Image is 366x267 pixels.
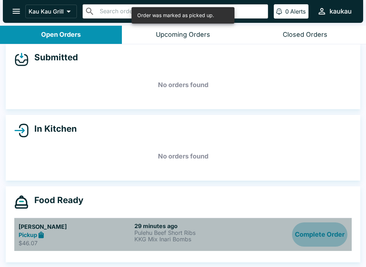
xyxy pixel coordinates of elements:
div: Closed Orders [283,31,327,39]
div: kaukau [330,7,352,16]
h5: No orders found [14,72,352,98]
p: 0 [285,8,289,15]
div: Upcoming Orders [156,31,210,39]
p: KKG Mix Inari Bombs [134,236,247,242]
button: kaukau [314,4,355,19]
strong: Pickup [19,231,37,238]
p: Alerts [290,8,306,15]
h6: 29 minutes ago [134,222,247,230]
button: Kau Kau Grill [25,5,77,18]
h4: Food Ready [29,195,83,206]
h4: In Kitchen [29,124,77,134]
div: Open Orders [41,31,81,39]
div: Order was marked as picked up. [137,9,214,21]
p: $46.07 [19,240,132,247]
p: Kau Kau Grill [29,8,64,15]
h5: No orders found [14,143,352,169]
p: Pulehu Beef Short Ribs [134,230,247,236]
input: Search orders by name or phone number [98,6,265,16]
h4: Submitted [29,52,78,63]
h5: [PERSON_NAME] [19,222,132,231]
a: [PERSON_NAME]Pickup$46.0729 minutes agoPulehu Beef Short RibsKKG Mix Inari BombsComplete Order [14,218,352,251]
button: Complete Order [292,222,347,247]
button: open drawer [7,2,25,20]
